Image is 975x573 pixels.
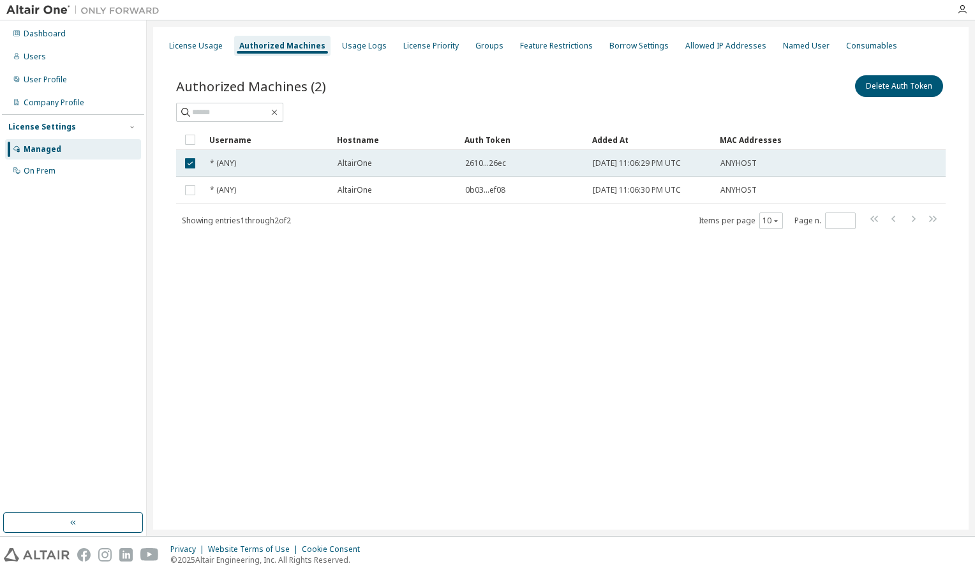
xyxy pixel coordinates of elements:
[24,29,66,39] div: Dashboard
[208,544,302,554] div: Website Terms of Use
[342,41,387,51] div: Usage Logs
[465,130,582,150] div: Auth Token
[24,98,84,108] div: Company Profile
[24,52,46,62] div: Users
[209,130,327,150] div: Username
[24,166,56,176] div: On Prem
[520,41,593,51] div: Feature Restrictions
[140,548,159,562] img: youtube.svg
[609,41,669,51] div: Borrow Settings
[182,215,291,226] span: Showing entries 1 through 2 of 2
[475,41,503,51] div: Groups
[699,212,783,229] span: Items per page
[593,185,681,195] span: [DATE] 11:06:30 PM UTC
[170,554,368,565] p: © 2025 Altair Engineering, Inc. All Rights Reserved.
[337,130,454,150] div: Hostname
[783,41,830,51] div: Named User
[338,158,372,168] span: AltairOne
[119,548,133,562] img: linkedin.svg
[763,216,780,226] button: 10
[846,41,897,51] div: Consumables
[77,548,91,562] img: facebook.svg
[24,75,67,85] div: User Profile
[170,544,208,554] div: Privacy
[24,144,61,154] div: Managed
[210,185,236,195] span: * (ANY)
[592,130,710,150] div: Added At
[720,130,812,150] div: MAC Addresses
[302,544,368,554] div: Cookie Consent
[169,41,223,51] div: License Usage
[403,41,459,51] div: License Priority
[98,548,112,562] img: instagram.svg
[855,75,943,97] button: Delete Auth Token
[176,77,326,95] span: Authorized Machines (2)
[6,4,166,17] img: Altair One
[685,41,766,51] div: Allowed IP Addresses
[239,41,325,51] div: Authorized Machines
[593,158,681,168] span: [DATE] 11:06:29 PM UTC
[338,185,372,195] span: AltairOne
[720,185,757,195] span: ANYHOST
[210,158,236,168] span: * (ANY)
[720,158,757,168] span: ANYHOST
[465,185,505,195] span: 0b03...ef08
[8,122,76,132] div: License Settings
[465,158,506,168] span: 2610...26ec
[4,548,70,562] img: altair_logo.svg
[794,212,856,229] span: Page n.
